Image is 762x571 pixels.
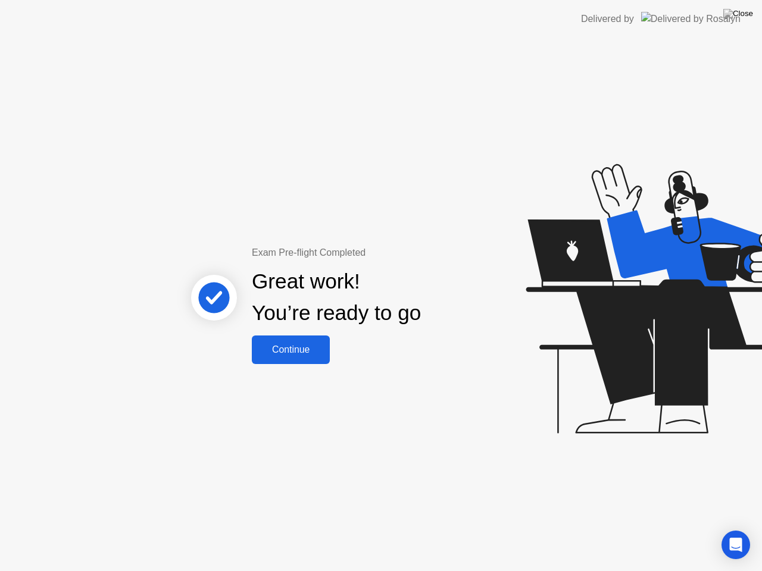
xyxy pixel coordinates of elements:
div: Exam Pre-flight Completed [252,246,498,260]
button: Continue [252,335,330,364]
div: Open Intercom Messenger [722,531,750,559]
img: Delivered by Rosalyn [641,12,741,26]
div: Great work! You’re ready to go [252,266,421,329]
div: Continue [255,344,326,355]
img: Close [723,9,753,18]
div: Delivered by [581,12,634,26]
